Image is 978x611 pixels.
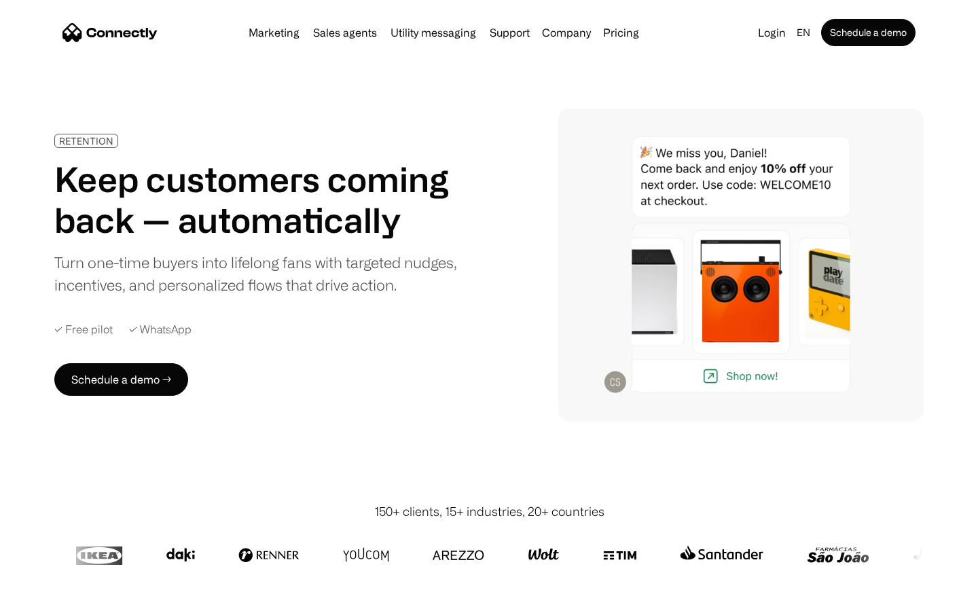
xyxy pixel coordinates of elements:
[129,323,192,336] div: ✓ WhatsApp
[753,23,791,42] a: Login
[821,19,916,46] a: Schedule a demo
[54,323,113,336] div: ✓ Free pilot
[54,159,467,240] h1: Keep customers coming back — automatically
[59,136,113,146] div: RETENTION
[484,27,535,38] a: Support
[542,23,591,42] div: Company
[797,23,810,42] div: en
[54,363,188,396] a: Schedule a demo →
[14,586,81,606] aside: Language selected: English
[54,251,467,296] div: Turn one-time buyers into lifelong fans with targeted nudges, incentives, and personalized flows ...
[385,27,482,38] a: Utility messaging
[27,587,81,606] ul: Language list
[243,27,305,38] a: Marketing
[374,502,604,521] div: 150+ clients, 15+ industries, 20+ countries
[308,27,382,38] a: Sales agents
[598,27,645,38] a: Pricing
